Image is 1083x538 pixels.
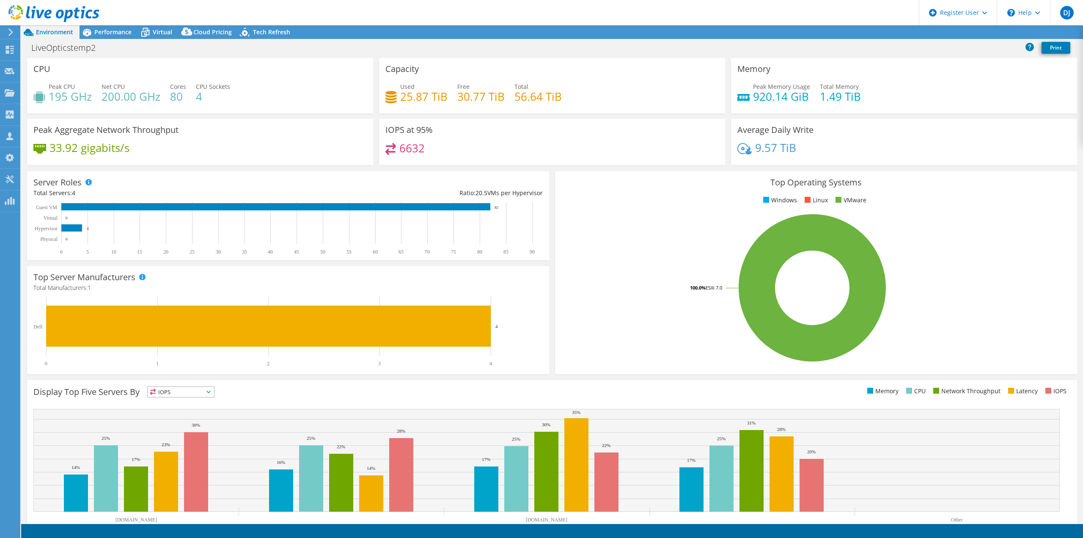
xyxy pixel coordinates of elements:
[457,83,470,91] span: Free
[27,43,109,52] h1: LiveOpticstemp2
[717,436,726,441] text: 25%
[425,249,430,255] text: 70
[33,273,135,282] h3: Top Server Manufacturers
[49,83,75,91] span: Peak CPU
[572,410,580,415] text: 35%
[294,249,299,255] text: 45
[367,466,375,471] text: 14%
[737,125,814,135] h3: Average Daily Write
[1007,9,1015,17] svg: \n
[755,143,796,152] h4: 9.57 TiB
[132,457,140,462] text: 17%
[495,324,498,329] text: 4
[267,361,269,367] text: 2
[307,436,315,441] text: 25%
[102,83,125,91] span: Net CPU
[148,387,214,397] span: IOPS
[803,196,828,205] li: Linux
[193,28,232,36] span: Cloud Pricing
[833,196,866,205] li: VMware
[44,215,58,221] text: Virtual
[72,189,75,197] span: 4
[88,284,91,292] span: 1
[503,249,509,255] text: 85
[690,284,706,291] tspan: 100.0%
[476,189,487,197] span: 20.5
[86,249,89,255] text: 5
[514,92,562,101] h4: 56.64 TiB
[87,226,89,231] text: 4
[753,83,810,91] span: Peak Memory Usage
[190,249,195,255] text: 25
[163,249,168,255] text: 20
[951,517,962,523] text: Other
[737,64,770,74] h3: Memory
[170,92,186,101] h4: 80
[512,436,520,441] text: 25%
[94,28,132,36] span: Performance
[1043,386,1067,396] li: IOPS
[373,249,378,255] text: 60
[36,28,73,36] span: Environment
[66,216,68,220] text: 0
[1060,6,1074,19] span: DJ
[451,249,456,255] text: 75
[385,64,419,74] h3: Capacity
[49,92,92,101] h4: 195 GHz
[337,444,345,449] text: 22%
[242,249,247,255] text: 35
[477,249,482,255] text: 80
[385,125,433,135] h3: IOPS at 95%
[400,83,415,91] span: Used
[1006,386,1038,396] li: Latency
[457,92,505,101] h4: 30.77 TiB
[33,64,50,74] h3: CPU
[60,249,63,255] text: 0
[33,125,179,135] h3: Peak Aggregate Network Throughput
[399,249,404,255] text: 65
[687,458,695,463] text: 17%
[753,92,810,101] h4: 920.14 GiB
[400,92,448,101] h4: 25.87 TiB
[156,361,159,367] text: 1
[399,143,425,153] h4: 6632
[162,442,170,447] text: 23%
[807,449,816,454] text: 20%
[192,422,200,428] text: 30%
[33,178,82,187] h3: Server Roles
[904,386,926,396] li: CPU
[36,204,57,210] text: Guest VM
[561,178,1071,187] h3: Top Operating Systems
[170,83,186,91] span: Cores
[35,226,58,232] text: Hypervisor
[33,188,288,198] div: Total Servers:
[542,422,550,427] text: 30%
[268,249,273,255] text: 40
[153,28,172,36] span: Virtual
[33,283,543,292] h4: Total Manufacturers:
[482,457,490,462] text: 17%
[1042,42,1070,54] a: Print
[115,517,157,523] text: [DOMAIN_NAME]
[489,361,492,367] text: 4
[216,249,221,255] text: 30
[931,386,1001,396] li: Network Throughput
[71,465,80,470] text: 14%
[747,420,756,425] text: 31%
[761,196,797,205] li: Windows
[346,249,352,255] text: 55
[253,28,290,36] span: Tech Refresh
[45,361,47,367] text: 0
[33,324,42,330] text: Dell
[820,92,861,101] h4: 1.49 TiB
[378,361,381,367] text: 3
[40,236,58,242] text: Physical
[865,386,899,396] li: Memory
[277,460,285,465] text: 16%
[102,436,110,441] text: 25%
[196,92,230,101] h4: 4
[514,83,528,91] span: Total
[137,249,142,255] text: 15
[320,249,325,255] text: 50
[706,284,722,291] tspan: ESXi 7.0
